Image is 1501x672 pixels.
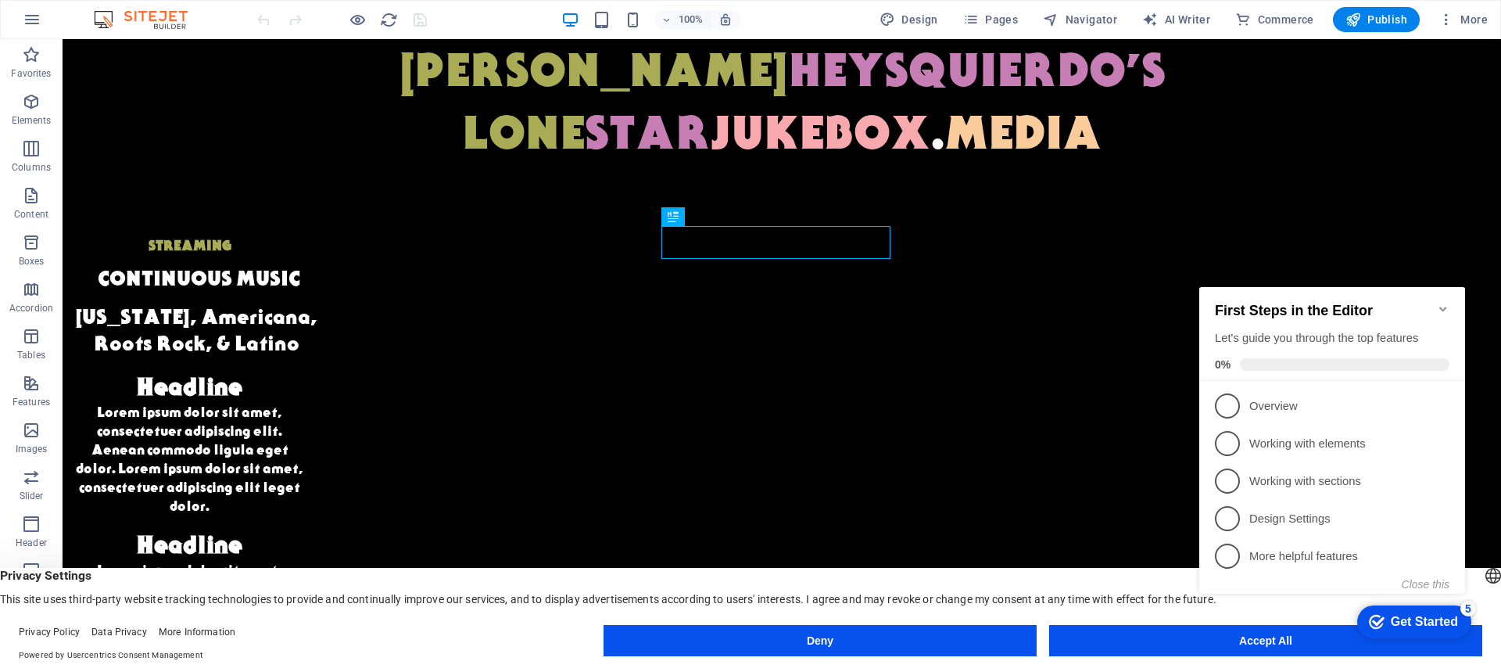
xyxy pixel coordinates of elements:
button: reload [379,10,398,29]
span: 0% [22,94,47,106]
span: CONTINUOUS MUSIC [35,226,238,251]
span: HEYSQUIERDO’S [726,2,1103,57]
li: Working with sections [6,198,272,235]
span: MEDIA [882,64,1040,120]
span: . [869,64,882,120]
p: Features [13,396,50,408]
span: Design [879,12,938,27]
p: Elements [12,114,52,127]
div: Get Started [198,350,265,365]
p: Content [14,208,48,221]
p: Columns [12,161,51,174]
p: Accordion [9,302,53,314]
p: Overview [56,134,244,150]
button: More [1432,7,1494,32]
div: Minimize checklist [244,38,256,51]
span: [US_STATE], Americana, [13,264,255,289]
div: Let's guide you through the top features [22,66,256,82]
p: Favorites [11,67,51,80]
span: Navigator [1043,12,1117,27]
p: Tables [17,349,45,361]
button: Close this [209,314,256,326]
button: Commerce [1229,7,1320,32]
button: 100% [654,10,710,29]
img: Editor Logo [90,10,207,29]
span: More [1438,12,1488,27]
span: AI Writer [1142,12,1210,27]
span: JUKEBOX [648,64,869,120]
button: Design [873,7,944,32]
i: On resize automatically adjust zoom level to fit chosen device. [718,13,733,27]
span: [PERSON_NAME] [336,2,726,57]
p: Header [16,537,47,549]
i: Reload page [380,11,398,29]
p: Working with elements [56,171,244,188]
span: STAR [522,64,648,120]
button: AI Writer [1136,7,1216,32]
li: Overview [6,123,272,160]
h6: 100% [678,10,703,29]
div: 5 [267,336,283,352]
p: Design Settings [56,246,244,263]
button: Pages [957,7,1024,32]
p: Boxes [19,255,45,268]
li: Design Settings [6,235,272,273]
span: Commerce [1235,12,1314,27]
button: Click here to leave preview mode and continue editing [348,10,367,29]
button: Publish [1333,7,1420,32]
h2: First Steps in the Editor [22,38,256,55]
p: Images [16,443,48,455]
p: Slider [20,490,44,502]
div: Get Started 5 items remaining, 0% complete [164,341,278,374]
p: More helpful features [56,284,244,300]
span: Roots Rock, & Latino [31,291,237,316]
div: Design (Ctrl+Alt+Y) [873,7,944,32]
span: Pages [963,12,1018,27]
span: LONE [399,64,522,120]
p: Working with sections [56,209,244,225]
li: Working with elements [6,160,272,198]
button: Navigator [1037,7,1123,32]
li: More helpful features [6,273,272,311]
span: Publish [1345,12,1407,27]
